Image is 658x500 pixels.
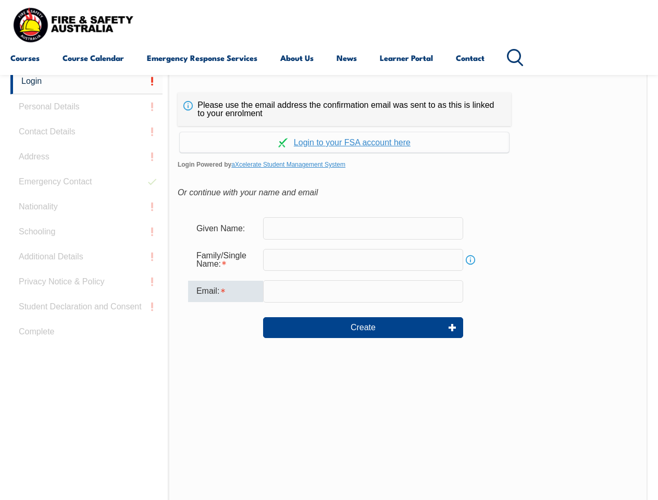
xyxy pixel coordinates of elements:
div: Please use the email address the confirmation email was sent to as this is linked to your enrolment [178,93,511,126]
a: About Us [280,45,314,70]
img: Log in withaxcelerate [278,138,288,147]
a: aXcelerate Student Management System [231,161,345,168]
a: Course Calendar [63,45,124,70]
div: Given Name: [188,218,263,238]
a: News [337,45,357,70]
a: Contact [456,45,485,70]
a: Learner Portal [380,45,433,70]
div: Family/Single Name is required. [188,246,263,274]
a: Emergency Response Services [147,45,257,70]
a: Courses [10,45,40,70]
div: Or continue with your name and email [178,185,638,201]
span: Login Powered by [178,157,638,172]
a: Login [10,69,163,94]
a: Info [463,253,478,267]
div: Email is required. [188,281,263,302]
button: Create [263,317,463,338]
